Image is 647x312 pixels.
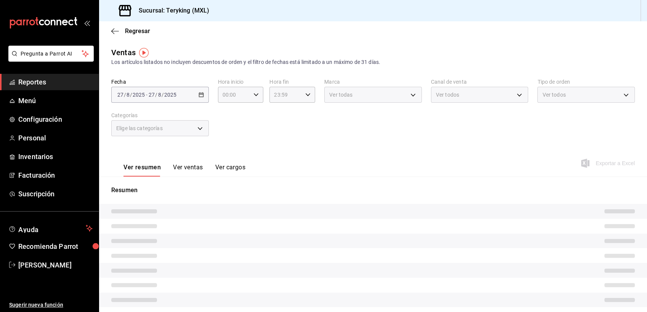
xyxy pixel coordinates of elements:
[111,58,635,66] div: Los artículos listados no incluyen descuentos de orden y el filtro de fechas está limitado a un m...
[173,164,203,177] button: Ver ventas
[164,92,177,98] input: ----
[18,151,93,162] span: Inventarios
[132,92,145,98] input: ----
[18,133,93,143] span: Personal
[116,124,163,132] span: Elige las categorías
[269,79,315,84] label: Hora fin
[542,91,565,99] span: Ver todos
[18,224,83,233] span: Ayuda
[18,170,93,180] span: Facturación
[18,96,93,106] span: Menú
[125,27,150,35] span: Regresar
[18,241,93,252] span: Recomienda Parrot
[117,92,124,98] input: --
[84,20,90,26] button: open_drawer_menu
[18,189,93,199] span: Suscripción
[8,46,94,62] button: Pregunta a Parrot AI
[111,113,209,118] label: Categorías
[18,114,93,124] span: Configuración
[146,92,147,98] span: -
[431,79,528,84] label: Canal de venta
[133,6,209,15] h3: Sucursal: Teryking (MXL)
[537,79,635,84] label: Tipo de orden
[9,301,93,309] span: Sugerir nueva función
[324,79,422,84] label: Marca
[436,91,459,99] span: Ver todos
[111,47,136,58] div: Ventas
[123,164,245,177] div: navigation tabs
[215,164,246,177] button: Ver cargos
[162,92,164,98] span: /
[126,92,130,98] input: --
[218,79,264,84] label: Hora inicio
[21,50,82,58] span: Pregunta a Parrot AI
[130,92,132,98] span: /
[158,92,162,98] input: --
[155,92,157,98] span: /
[18,77,93,87] span: Reportes
[111,79,209,84] label: Fecha
[148,92,155,98] input: --
[139,48,149,57] img: Tooltip marker
[5,55,94,63] a: Pregunta a Parrot AI
[18,260,93,270] span: [PERSON_NAME]
[123,164,161,177] button: Ver resumen
[111,27,150,35] button: Regresar
[124,92,126,98] span: /
[329,91,352,99] span: Ver todas
[111,186,635,195] p: Resumen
